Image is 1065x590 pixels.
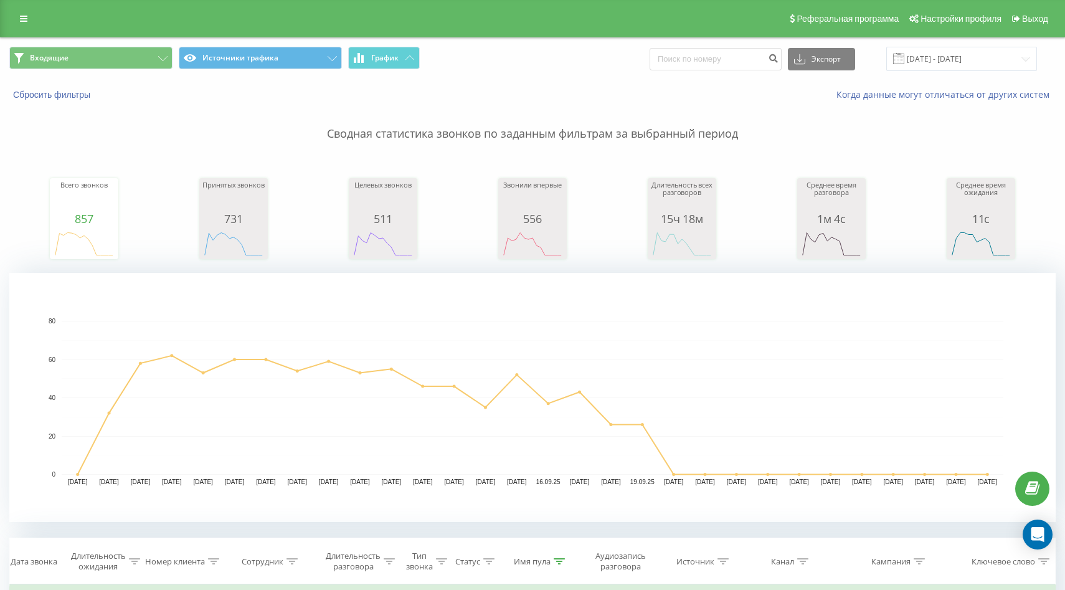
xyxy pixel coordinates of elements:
span: Настройки профиля [921,14,1001,24]
div: Статус [455,556,480,567]
text: [DATE] [99,478,119,485]
div: Аудиозапись разговора [589,551,651,572]
text: [DATE] [758,478,778,485]
div: Номер клиента [145,556,205,567]
text: [DATE] [162,478,182,485]
div: Принятых звонков [202,181,265,212]
button: Входящие [9,47,173,69]
div: 511 [352,212,414,225]
div: Дата звонка [11,556,57,567]
button: График [348,47,420,69]
div: 556 [501,212,564,225]
div: Длительность всех разговоров [651,181,713,212]
text: [DATE] [821,478,841,485]
div: Имя пула [514,556,551,567]
div: Всего звонков [53,181,115,212]
svg: A chart. [9,273,1056,522]
div: Длительность ожидания [71,551,126,572]
text: [DATE] [507,478,527,485]
text: [DATE] [789,478,809,485]
svg: A chart. [651,225,713,262]
span: Выход [1022,14,1048,24]
text: [DATE] [444,478,464,485]
text: [DATE] [695,478,715,485]
text: [DATE] [256,478,276,485]
div: Сотрудник [242,556,283,567]
div: Среднее время ожидания [950,181,1012,212]
text: [DATE] [193,478,213,485]
button: Сбросить фильтры [9,89,97,100]
text: [DATE] [883,478,903,485]
text: [DATE] [413,478,433,485]
text: 40 [49,394,56,401]
text: 19.09.25 [630,478,655,485]
button: Экспорт [788,48,855,70]
div: Тип звонка [406,551,433,572]
text: [DATE] [288,478,308,485]
a: Когда данные могут отличаться от других систем [836,88,1056,100]
text: [DATE] [727,478,747,485]
text: [DATE] [852,478,872,485]
svg: A chart. [800,225,863,262]
div: 1м 4с [800,212,863,225]
text: 80 [49,318,56,325]
text: [DATE] [664,478,684,485]
div: Ключевое слово [972,556,1035,567]
div: Источник [676,556,714,567]
div: Среднее время разговора [800,181,863,212]
span: Входящие [30,53,69,63]
div: Open Intercom Messenger [1023,520,1053,550]
div: 15ч 18м [651,212,713,225]
text: [DATE] [946,478,966,485]
text: [DATE] [570,478,590,485]
div: Кампания [871,556,911,567]
text: [DATE] [978,478,998,485]
svg: A chart. [950,225,1012,262]
text: [DATE] [225,478,245,485]
div: Длительность разговора [326,551,381,572]
svg: A chart. [501,225,564,262]
div: Канал [771,556,794,567]
div: 731 [202,212,265,225]
text: [DATE] [131,478,151,485]
text: [DATE] [382,478,402,485]
button: Источники трафика [179,47,342,69]
text: 20 [49,433,56,440]
text: [DATE] [350,478,370,485]
text: 16.09.25 [536,478,561,485]
input: Поиск по номеру [650,48,782,70]
svg: A chart. [352,225,414,262]
text: [DATE] [601,478,621,485]
div: Целевых звонков [352,181,414,212]
text: [DATE] [476,478,496,485]
svg: A chart. [202,225,265,262]
p: Сводная статистика звонков по заданным фильтрам за выбранный период [9,101,1056,142]
text: [DATE] [68,478,88,485]
text: [DATE] [319,478,339,485]
span: График [371,54,399,62]
text: 0 [52,471,55,478]
div: Звонили впервые [501,181,564,212]
text: [DATE] [915,478,935,485]
text: 60 [49,356,56,363]
div: 857 [53,212,115,225]
svg: A chart. [53,225,115,262]
span: Реферальная программа [797,14,899,24]
div: 11с [950,212,1012,225]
